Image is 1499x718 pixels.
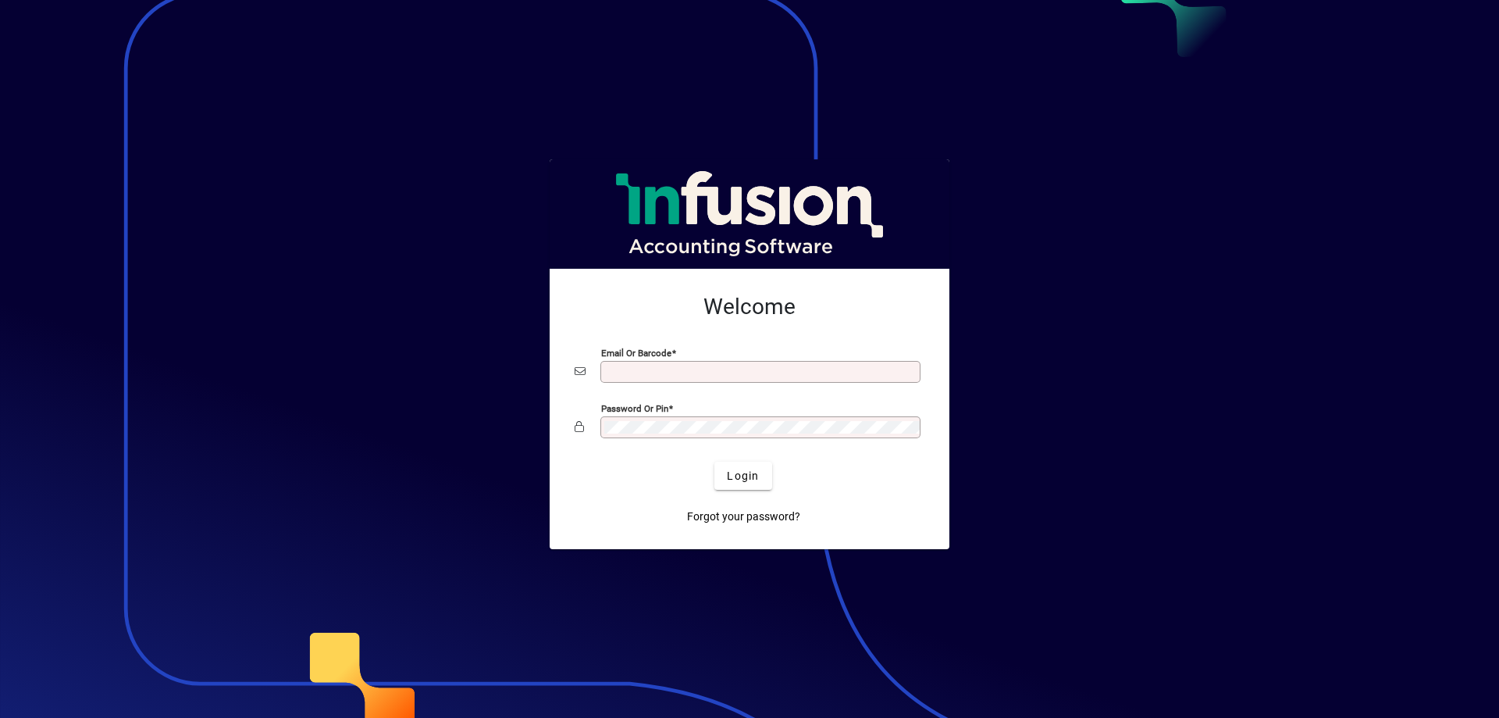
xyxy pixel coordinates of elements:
[601,403,668,414] mat-label: Password or Pin
[575,294,924,320] h2: Welcome
[681,502,806,530] a: Forgot your password?
[727,468,759,484] span: Login
[714,462,771,490] button: Login
[601,348,671,359] mat-label: Email or Barcode
[687,509,800,525] span: Forgot your password?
